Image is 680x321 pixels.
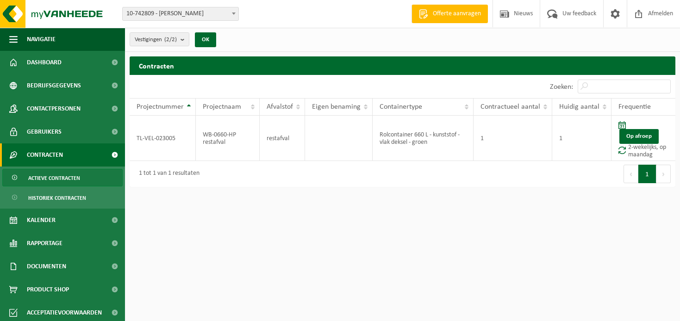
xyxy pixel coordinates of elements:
td: TL-VEL-023005 [130,116,196,161]
span: Navigatie [27,28,56,51]
span: Documenten [27,255,66,278]
button: Previous [624,165,638,183]
span: Actieve contracten [28,169,80,187]
button: 1 [638,165,656,183]
button: Vestigingen(2/2) [130,32,189,46]
count: (2/2) [164,37,177,43]
span: Contactpersonen [27,97,81,120]
span: Huidig aantal [559,103,599,111]
span: Projectnaam [203,103,241,111]
span: Frequentie [618,103,651,111]
h2: Contracten [130,56,675,74]
span: Gebruikers [27,120,62,143]
span: Offerte aanvragen [430,9,483,19]
td: WB-0660-HP restafval [196,116,260,161]
a: Op afroep [619,129,659,144]
div: 1 tot 1 van 1 resultaten [134,166,200,182]
button: Next [656,165,671,183]
a: Actieve contracten [2,169,123,186]
span: Afvalstof [267,103,293,111]
td: Rolcontainer 660 L - kunststof - vlak deksel - groen [373,116,474,161]
td: 2-wekelijks, op maandag [611,116,675,161]
span: Bedrijfsgegevens [27,74,81,97]
a: Offerte aanvragen [412,5,488,23]
span: Rapportage [27,232,62,255]
span: Contracten [27,143,63,167]
td: restafval [260,116,305,161]
td: 1 [552,116,611,161]
span: Vestigingen [135,33,177,47]
button: OK [195,32,216,47]
span: Eigen benaming [312,103,361,111]
span: Projectnummer [137,103,184,111]
span: 10-742809 - DE POTTER SAM - MERKSEM [122,7,239,21]
label: Zoeken: [550,83,573,91]
span: 10-742809 - DE POTTER SAM - MERKSEM [123,7,238,20]
span: Product Shop [27,278,69,301]
span: Contractueel aantal [480,103,540,111]
span: Historiek contracten [28,189,86,207]
span: Containertype [380,103,422,111]
span: Dashboard [27,51,62,74]
td: 1 [474,116,552,161]
span: Kalender [27,209,56,232]
a: Historiek contracten [2,189,123,206]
